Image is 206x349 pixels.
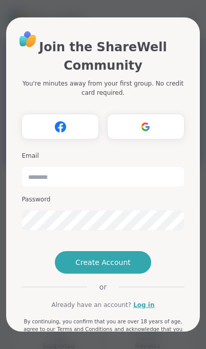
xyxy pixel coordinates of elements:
[51,117,70,136] img: ShareWell Logomark
[22,152,184,160] h3: Email
[133,300,154,310] a: Log in
[136,117,155,136] img: ShareWell Logomark
[22,195,184,204] h3: Password
[16,28,39,51] img: ShareWell Logo
[67,326,182,340] span: and acknowledge that you have read our
[57,326,113,332] a: Terms and Conditions
[22,38,184,75] h1: Join the ShareWell Community
[22,79,184,97] p: You're minutes away from your first group. No credit card required.
[55,251,151,274] button: Create Account
[75,257,131,268] span: Create Account
[24,319,182,332] span: By continuing, you confirm that you are over 18 years of age, agree to our
[51,300,131,310] span: Already have an account?
[87,282,119,292] span: or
